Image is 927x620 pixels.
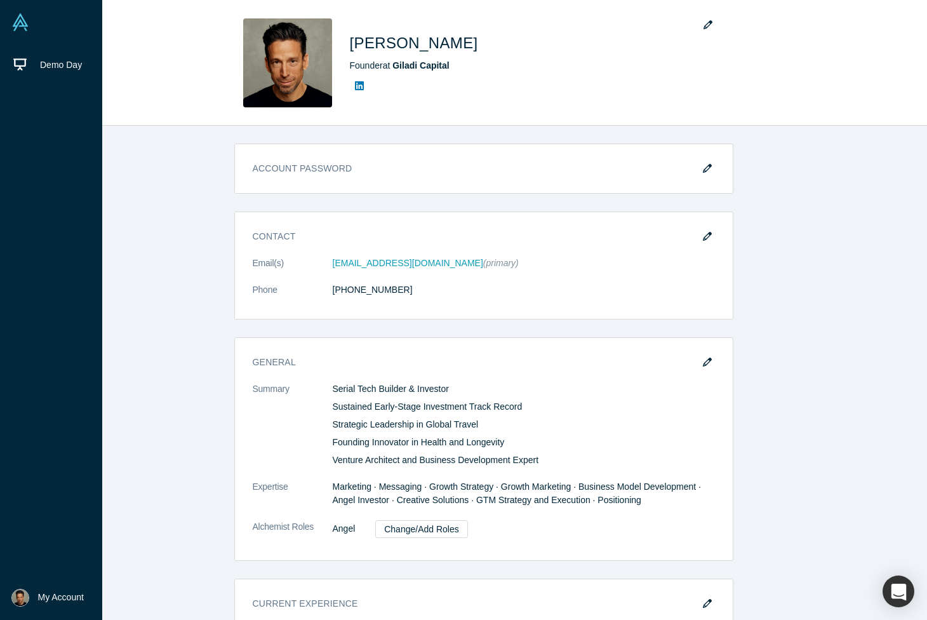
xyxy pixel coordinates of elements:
[253,230,697,243] h3: Contact
[350,32,478,55] h1: [PERSON_NAME]
[333,418,715,431] p: Strategic Leadership in Global Travel
[253,480,333,520] dt: Expertise
[333,285,413,295] a: [PHONE_NUMBER]
[333,436,715,449] p: Founding Innovator in Health and Longevity
[350,60,450,71] span: Founder at
[333,258,483,268] a: [EMAIL_ADDRESS][DOMAIN_NAME]
[253,257,333,283] dt: Email(s)
[333,454,715,467] p: Venture Architect and Business Development Expert
[11,589,84,607] button: My Account
[11,589,29,607] img: Amit Giladi's Account
[253,597,697,610] h3: Current Experience
[243,18,332,107] img: Amit Giladi's Profile Image
[483,258,519,268] span: (primary)
[333,520,715,538] dd: Angel
[253,382,333,480] dt: Summary
[40,60,82,70] span: Demo Day
[253,356,697,369] h3: General
[253,283,333,310] dt: Phone
[253,520,333,551] dt: Alchemist Roles
[392,60,449,71] a: Giladi Capital
[38,591,84,604] span: My Account
[375,520,468,538] a: Change/Add Roles
[11,13,29,31] img: Alchemist Vault Logo
[333,382,715,396] p: Serial Tech Builder & Investor
[253,162,715,184] h3: Account Password
[333,482,701,505] span: Marketing · Messaging · Growth Strategy · Growth Marketing · Business Model Development · Angel I...
[333,400,715,414] p: Sustained Early-Stage Investment Track Record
